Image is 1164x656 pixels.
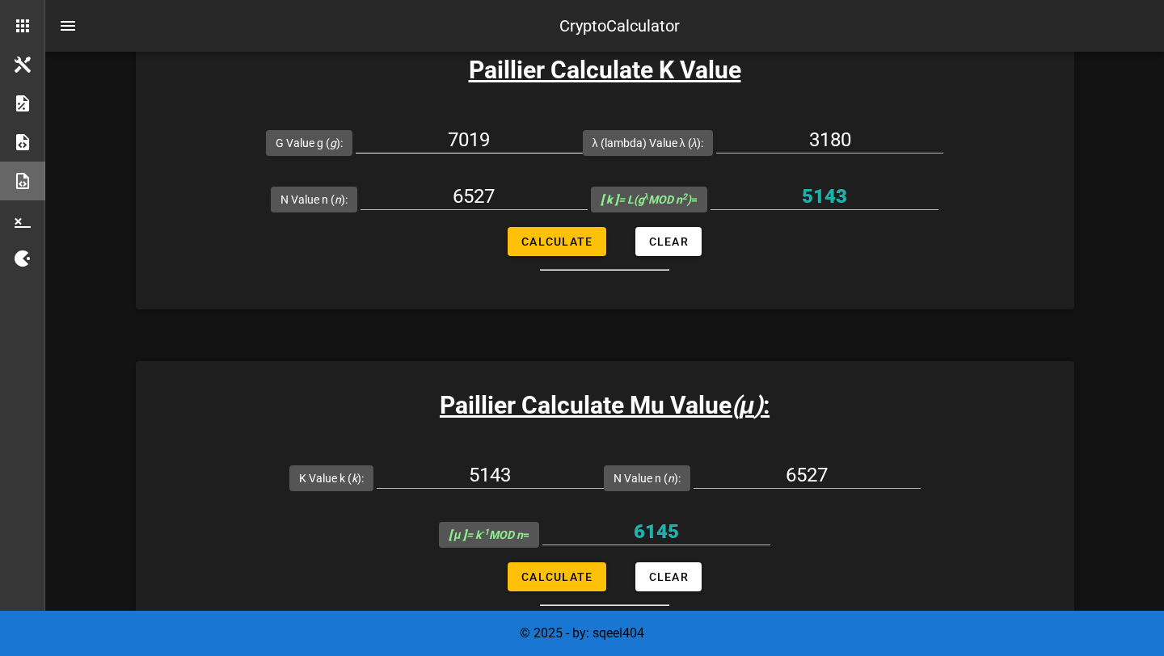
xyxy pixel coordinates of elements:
b: [ k ] [601,193,618,206]
i: k [352,472,357,485]
button: nav-menu-toggle [48,6,87,45]
i: g [330,137,336,149]
b: μ [740,391,754,419]
b: [ μ ] [449,528,466,541]
i: n [335,193,341,206]
label: K Value k ( ): [299,470,364,486]
button: Clear [635,562,702,591]
label: λ (lambda) Value λ ( ): [593,135,704,151]
button: Clear [635,227,702,256]
i: ( ) [732,391,763,419]
button: Calculate [508,227,605,256]
h3: Paillier Calculate Mu Value : [136,387,1074,423]
span: Calculate [521,235,593,248]
span: Clear [648,235,689,248]
sup: 2 [682,191,687,202]
span: = [601,193,698,206]
sup: -1 [481,527,489,537]
span: Calculate [521,570,593,583]
div: CryptoCalculator [559,14,680,38]
span: Clear [648,570,689,583]
span: © 2025 - by: sqeel404 [520,625,644,641]
h3: Paillier Calculate K Value [136,52,1074,88]
span: = [449,528,529,541]
label: N Value n ( ): [614,470,681,486]
label: N Value n ( ): [280,191,348,208]
i: n [668,472,674,485]
i: = k MOD n [449,528,523,541]
button: Calculate [508,562,605,591]
label: G Value g ( ): [276,135,343,151]
i: = L(g MOD n ) [601,193,692,206]
i: λ [692,137,698,149]
sup: λ [644,191,649,202]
